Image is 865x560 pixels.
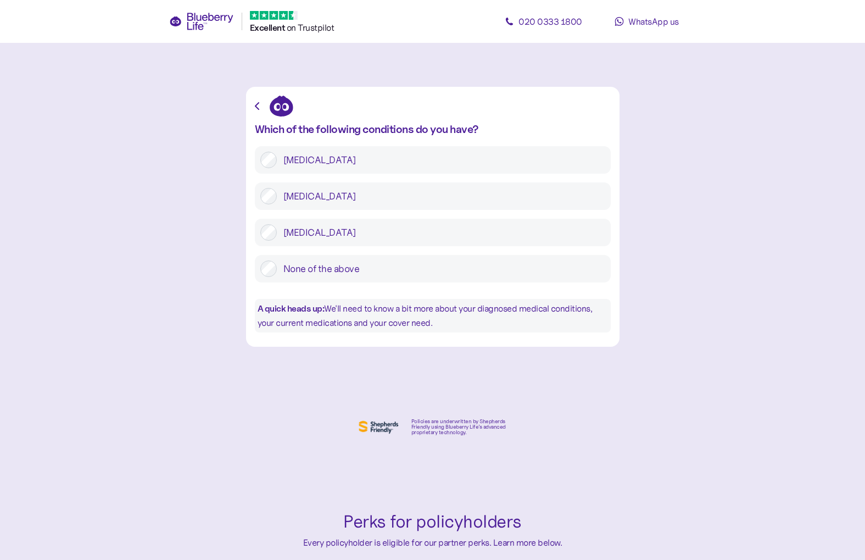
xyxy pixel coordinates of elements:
[518,16,582,27] span: 020 0333 1800
[411,419,509,435] div: Policies are underwritten by Shepherds Friendly using Blueberry Life’s advanced proprietary techn...
[277,188,605,204] label: [MEDICAL_DATA]
[255,123,611,135] div: Which of the following conditions do you have?
[598,10,696,32] a: WhatsApp us
[287,22,334,33] span: on Trustpilot
[277,224,605,241] label: [MEDICAL_DATA]
[494,10,593,32] a: 020 0333 1800
[252,536,614,550] div: Every policyholder is eligible for our partner perks. Learn more below.
[250,23,287,33] span: Excellent ️
[255,299,611,332] div: We'll need to know a bit more about your diagnosed medical conditions, your current medications a...
[277,260,605,277] label: None of the above
[277,152,605,168] label: [MEDICAL_DATA]
[628,16,679,27] span: WhatsApp us
[252,508,614,536] div: Perks for policyholders
[258,303,325,314] b: A quick heads up:
[356,418,400,436] img: Shephers Friendly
